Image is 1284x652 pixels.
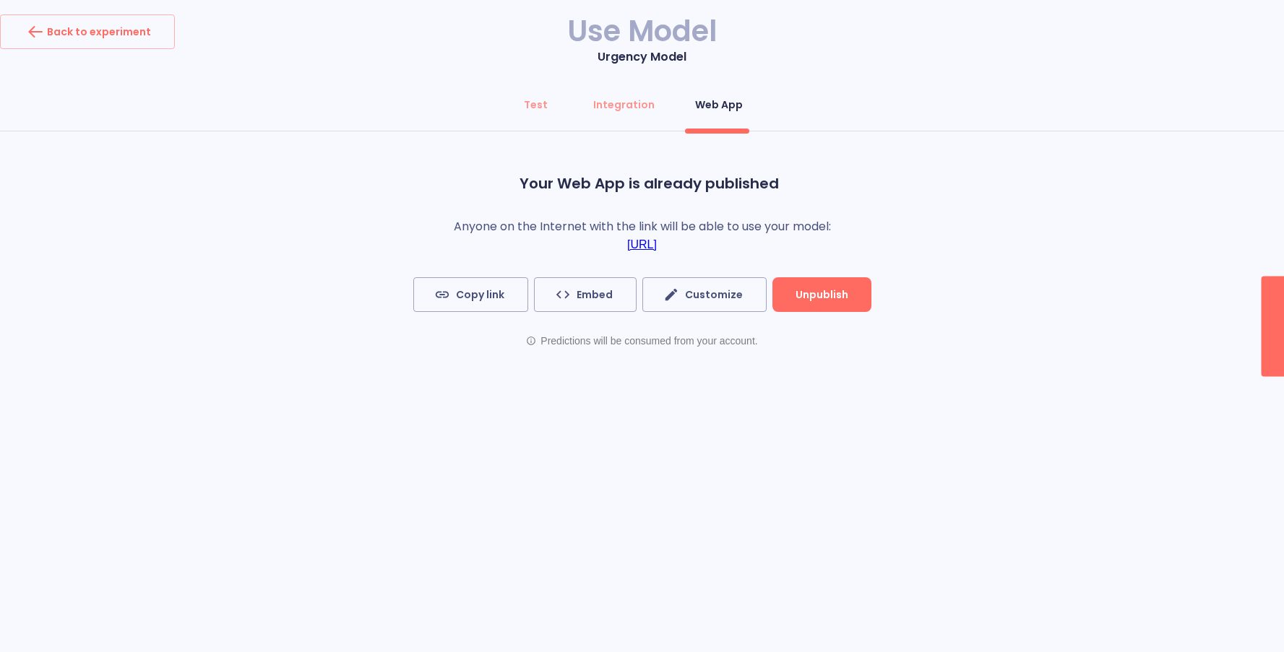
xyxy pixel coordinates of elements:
div: Predictions will be consumed from your account. [411,335,874,347]
div: Web App [695,97,743,112]
span: Unpublish [796,286,848,304]
span: Embed [558,286,613,304]
div: Back to experiment [24,20,151,43]
button: Embed [534,277,637,312]
span: Customize [666,286,743,304]
a: [URL] [627,238,657,251]
button: Customize [642,277,767,312]
button: Unpublish [772,277,871,312]
span: Copy link [437,286,504,304]
div: Test [524,97,548,112]
h4: Your Web App is already published [411,175,874,193]
button: Copy link [413,277,528,312]
div: Integration [593,97,655,112]
p: Anyone on the Internet with the link will be able to use your model: [411,219,874,234]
